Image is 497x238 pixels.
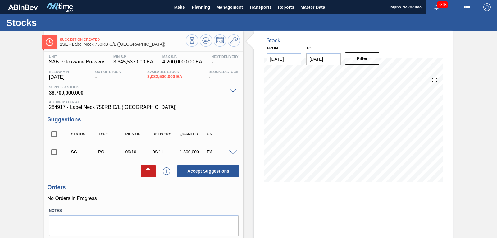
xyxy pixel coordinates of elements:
[214,34,226,47] button: Schedule Inventory
[60,42,186,47] span: 1SE - Label Neck 750RB C/L (Hogwarts)
[483,3,491,11] img: Logout
[124,149,154,154] div: 09/10/2025
[162,59,202,65] span: 4,200,000.000 EA
[207,70,240,80] div: -
[192,3,210,11] span: Planning
[97,149,126,154] div: Purchase order
[306,46,311,50] label: to
[426,3,446,12] button: Notifications
[8,4,38,10] img: TNhmsLtSVTkK8tSr43FrP2fwEKptu5GPRR3wAAAABJRU5ErkJggg==
[124,132,154,136] div: Pick up
[216,3,243,11] span: Management
[113,55,153,58] span: MIN S.P.
[151,149,181,154] div: 09/11/2025
[205,132,235,136] div: UN
[46,38,53,46] img: Ícone
[210,55,240,65] div: -
[70,149,99,154] div: Suggestion Created
[186,34,198,47] button: Stocks Overview
[138,165,156,177] div: Delete Suggestions
[49,89,226,95] span: 38,700,000.000
[209,70,239,74] span: Blocked Stock
[200,34,212,47] button: Update Chart
[278,3,294,11] span: Reports
[151,132,181,136] div: Delivery
[95,70,121,74] span: Out Of Stock
[49,55,104,58] span: Unit
[6,19,116,26] h1: Stocks
[48,196,240,201] p: No Orders in Progress
[113,59,153,65] span: 3,645,537.000 EA
[178,132,208,136] div: Quantity
[147,74,182,79] span: 3,082,500.000 EA
[49,59,104,65] span: SAB Polokwane Brewery
[48,184,240,191] h3: Orders
[49,105,239,110] span: 284917 - Label Neck 750RB C/L ([GEOGRAPHIC_DATA])
[97,132,126,136] div: Type
[463,3,471,11] img: userActions
[48,116,240,123] h3: Suggestions
[49,74,69,80] span: [DATE]
[162,55,202,58] span: MAX S.P.
[177,165,239,177] button: Accept Suggestions
[49,206,239,215] label: Notes
[178,149,208,154] div: 1,800,000.000
[156,165,174,177] div: New suggestion
[49,100,239,104] span: Active Material
[249,3,271,11] span: Transports
[306,53,341,65] input: mm/dd/yyyy
[345,52,380,65] button: Filter
[70,132,99,136] div: Status
[174,164,240,178] div: Accept Suggestions
[49,85,226,89] span: Supplier Stock
[172,3,185,11] span: Tasks
[147,70,182,74] span: Available Stock
[300,3,325,11] span: Master Data
[437,1,448,8] span: 2868
[267,46,278,50] label: From
[93,70,122,80] div: -
[211,55,238,58] span: Next Delivery
[60,38,186,41] span: Suggestion Created
[267,37,280,44] div: Stock
[267,53,302,65] input: mm/dd/yyyy
[228,34,240,47] button: Go to Master Data / General
[49,70,69,74] span: Below Min
[205,149,235,154] div: EA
